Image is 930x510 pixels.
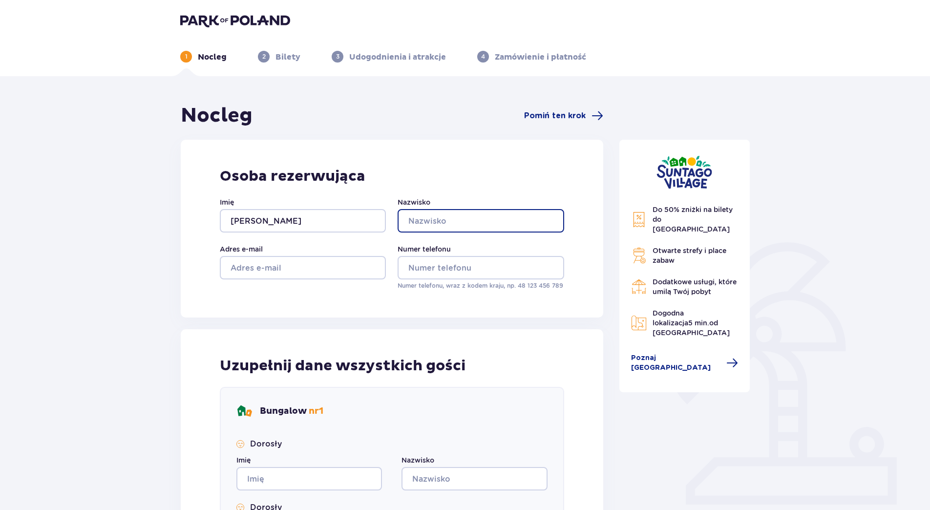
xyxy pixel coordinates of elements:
[398,197,430,207] label: Nazwisko
[258,51,300,63] div: 2Bilety
[653,247,726,264] span: Otwarte strefy i place zabaw
[309,405,323,417] span: nr 1
[398,281,564,290] p: Numer telefonu, wraz z kodem kraju, np. 48 ​123 ​456 ​789
[185,52,188,61] p: 1
[477,51,586,63] div: 4Zamówienie i płatność
[349,52,446,63] p: Udogodnienia i atrakcje
[220,209,386,233] input: Imię
[495,52,586,63] p: Zamówienie i płatność
[198,52,227,63] p: Nocleg
[653,206,733,233] span: Do 50% zniżki na bilety do [GEOGRAPHIC_DATA]
[236,404,252,419] img: bungalows Icon
[398,209,564,233] input: Nazwisko
[402,467,547,490] input: Nazwisko
[398,256,564,279] input: Numer telefonu
[631,212,647,228] img: Discount Icon
[688,319,709,327] span: 5 min.
[220,244,263,254] label: Adres e-mail
[631,353,721,373] span: Poznaj [GEOGRAPHIC_DATA]
[653,309,730,337] span: Dogodna lokalizacja od [GEOGRAPHIC_DATA]
[336,52,339,61] p: 3
[275,52,300,63] p: Bilety
[631,353,739,373] a: Poznaj [GEOGRAPHIC_DATA]
[524,110,586,121] span: Pomiń ten krok
[398,244,451,254] label: Numer telefonu
[181,104,253,128] h1: Nocleg
[631,315,647,331] img: Map Icon
[656,155,712,189] img: Suntago Village
[250,439,282,449] p: Dorosły
[220,197,234,207] label: Imię
[180,14,290,27] img: Park of Poland logo
[402,455,434,465] label: Nazwisko
[524,110,603,122] a: Pomiń ten krok
[653,278,737,296] span: Dodatkowe usługi, które umilą Twój pobyt
[332,51,446,63] div: 3Udogodnienia i atrakcje
[631,248,647,263] img: Grill Icon
[220,167,564,186] p: Osoba rezerwująca
[236,467,382,490] input: Imię
[220,357,465,375] p: Uzupełnij dane wszystkich gości
[262,52,266,61] p: 2
[180,51,227,63] div: 1Nocleg
[220,256,386,279] input: Adres e-mail
[481,52,485,61] p: 4
[631,279,647,295] img: Restaurant Icon
[236,440,244,448] img: Smile Icon
[236,455,251,465] label: Imię
[260,405,323,417] p: Bungalow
